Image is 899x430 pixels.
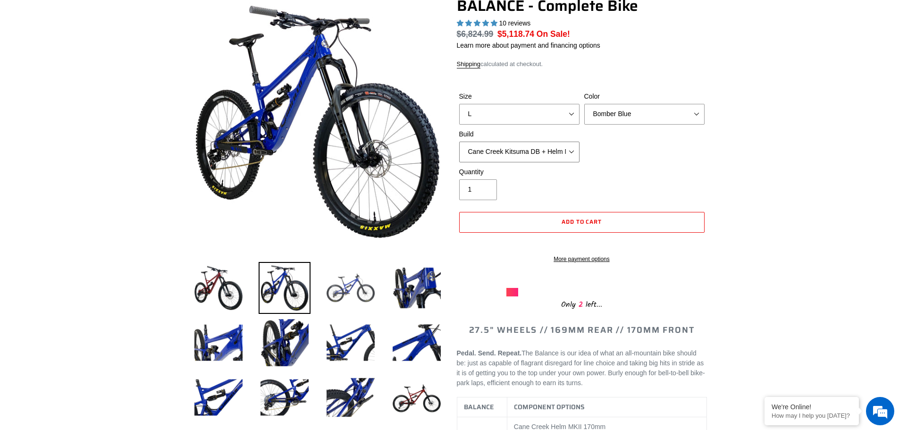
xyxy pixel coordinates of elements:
label: Quantity [459,167,580,177]
button: Add to cart [459,212,705,233]
img: Load image into Gallery viewer, BALANCE - Complete Bike [391,262,443,314]
p: The Balance is our idea of what an all-mountain bike should be: just as capable of flagrant disre... [457,348,707,388]
img: Load image into Gallery viewer, BALANCE - Complete Bike [391,317,443,369]
p: How may I help you today? [772,412,852,419]
img: Load image into Gallery viewer, BALANCE - Complete Bike [325,371,377,423]
img: Load image into Gallery viewer, BALANCE - Complete Bike [259,262,311,314]
span: On Sale! [537,28,570,40]
span: $5,118.74 [497,29,534,39]
img: d_696896380_company_1647369064580_696896380 [30,47,54,71]
a: More payment options [459,255,705,263]
th: BALANCE [457,397,507,417]
img: Load image into Gallery viewer, BALANCE - Complete Bike [325,262,377,314]
b: Pedal. Send. Repeat. [457,349,522,357]
s: $6,824.99 [457,29,494,39]
span: We're online! [55,119,130,214]
label: Build [459,129,580,139]
img: Load image into Gallery viewer, BALANCE - Complete Bike [391,371,443,423]
div: We're Online! [772,403,852,411]
div: Navigation go back [10,52,25,66]
textarea: Type your message and hit 'Enter' [5,258,180,291]
span: Add to cart [562,217,602,226]
img: Load image into Gallery viewer, BALANCE - Complete Bike [193,371,244,423]
img: Load image into Gallery viewer, BALANCE - Complete Bike [259,317,311,369]
span: 5.00 stars [457,19,499,27]
img: Load image into Gallery viewer, BALANCE - Complete Bike [193,317,244,369]
div: Only left... [506,296,657,311]
img: Load image into Gallery viewer, BALANCE - Complete Bike [325,317,377,369]
img: Load image into Gallery viewer, BALANCE - Complete Bike [259,371,311,423]
th: COMPONENT OPTIONS [507,397,706,417]
h2: 27.5" WHEELS // 169MM REAR // 170MM FRONT [457,325,707,336]
img: Load image into Gallery viewer, BALANCE - Complete Bike [193,262,244,314]
div: Minimize live chat window [155,5,177,27]
label: Color [584,92,705,101]
span: 2 [576,299,586,311]
a: Shipping [457,60,481,68]
span: 10 reviews [499,19,530,27]
a: Learn more about payment and financing options [457,42,600,49]
label: Size [459,92,580,101]
div: Chat with us now [63,53,173,65]
div: calculated at checkout. [457,59,707,69]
